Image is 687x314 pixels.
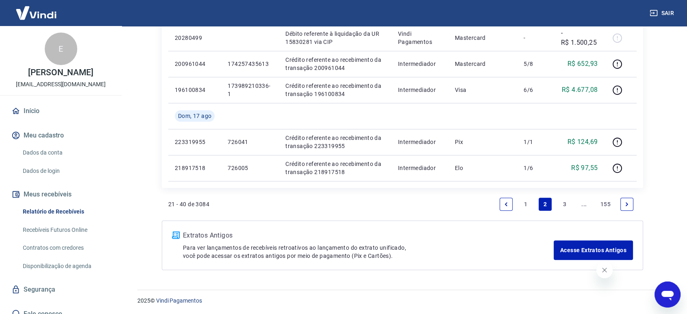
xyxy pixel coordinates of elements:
a: Início [10,102,112,120]
a: Vindi Pagamentos [156,297,202,304]
p: - [524,34,548,42]
button: Meus recebíveis [10,185,112,203]
p: Mastercard [455,60,511,68]
p: R$ 97,55 [571,163,598,173]
a: Dados da conta [20,144,112,161]
p: Vindi Pagamentos [398,30,442,46]
p: 6/6 [524,86,548,94]
p: Intermediador [398,164,442,172]
p: Extratos Antigos [183,231,554,240]
p: 173989210336-1 [228,82,272,98]
p: 218917518 [175,164,215,172]
p: 2025 © [137,297,667,305]
p: 174257435613 [228,60,272,68]
p: Débito referente à liquidação da UR 15830281 via CIP [285,30,385,46]
a: Disponibilização de agenda [20,258,112,275]
a: Acesse Extratos Antigos [554,240,633,260]
p: [EMAIL_ADDRESS][DOMAIN_NAME] [16,80,106,89]
p: 21 - 40 de 3084 [168,200,209,208]
p: Intermediador [398,60,442,68]
p: 196100834 [175,86,215,94]
a: Relatório de Recebíveis [20,203,112,220]
p: Crédito referente ao recebimento da transação 218917518 [285,160,385,176]
a: Contratos com credores [20,240,112,256]
p: 200961044 [175,60,215,68]
a: Dados de login [20,163,112,179]
span: Dom, 17 ago [178,112,211,120]
ul: Pagination [496,194,637,214]
p: Intermediador [398,138,442,146]
a: Page 3 [558,198,571,211]
p: Mastercard [455,34,511,42]
p: 20280499 [175,34,215,42]
p: Intermediador [398,86,442,94]
p: R$ 124,69 [567,137,598,147]
p: [PERSON_NAME] [28,68,93,77]
a: Previous page [500,198,513,211]
p: 223319955 [175,138,215,146]
a: Page 155 [597,198,614,211]
button: Sair [648,6,677,21]
iframe: Botão para abrir a janela de mensagens [654,281,680,307]
a: Recebíveis Futuros Online [20,222,112,238]
img: ícone [172,231,180,239]
p: Para ver lançamentos de recebíveis retroativos ao lançamento do extrato unificado, você pode aces... [183,244,554,260]
p: R$ 4.677,08 [562,85,598,95]
span: Olá! Precisa de ajuda? [5,6,68,12]
div: E [45,33,77,65]
img: Vindi [10,0,63,25]
p: 1/6 [524,164,548,172]
p: -R$ 1.500,25 [561,28,598,48]
p: Visa [455,86,511,94]
a: Page 1 [519,198,532,211]
a: Page 2 is your current page [539,198,552,211]
p: 726041 [228,138,272,146]
p: R$ 652,93 [567,59,598,69]
p: 1/1 [524,138,548,146]
a: Jump forward [578,198,591,211]
p: Crédito referente ao recebimento da transação 223319955 [285,134,385,150]
button: Meu cadastro [10,126,112,144]
a: Next page [620,198,633,211]
p: 726005 [228,164,272,172]
p: Crédito referente ao recebimento da transação 200961044 [285,56,385,72]
p: 5/8 [524,60,548,68]
p: Crédito referente ao recebimento da transação 196100834 [285,82,385,98]
p: Pix [455,138,511,146]
iframe: Fechar mensagem [596,262,613,278]
p: Elo [455,164,511,172]
a: Segurança [10,281,112,299]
